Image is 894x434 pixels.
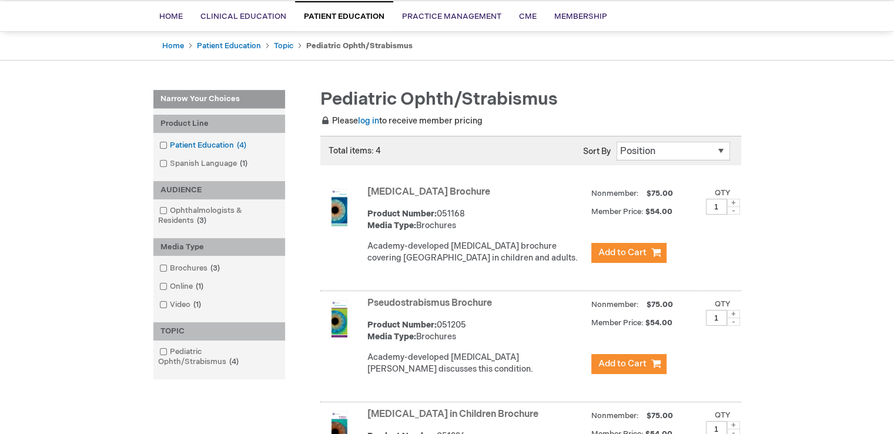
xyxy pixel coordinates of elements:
[156,263,225,274] a: Brochures3
[329,146,381,156] span: Total items: 4
[591,318,644,328] strong: Member Price:
[197,41,261,51] a: Patient Education
[367,332,416,342] strong: Media Type:
[156,205,282,226] a: Ophthalmologists & Residents3
[156,281,208,292] a: Online1
[706,310,727,326] input: Qty
[591,186,639,201] strong: Nonmember:
[591,298,639,312] strong: Nonmember:
[194,216,209,225] span: 3
[226,357,242,366] span: 4
[367,319,585,343] div: 051205 Brochures
[237,159,250,168] span: 1
[367,221,416,231] strong: Media Type:
[234,141,249,150] span: 4
[367,352,585,375] div: Academy-developed [MEDICAL_DATA] [PERSON_NAME] discusses this condition.
[598,247,647,258] span: Add to Cart
[156,140,251,151] a: Patient Education4
[583,146,611,156] label: Sort By
[715,410,731,420] label: Qty
[156,299,206,311] a: Video1
[367,241,585,264] p: Academy-developed [MEDICAL_DATA] brochure covering [GEOGRAPHIC_DATA] in children and adults.
[193,282,206,291] span: 1
[554,12,607,21] span: Membership
[715,188,731,198] label: Qty
[367,208,585,232] div: 051168 Brochures
[274,41,293,51] a: Topic
[367,409,538,420] a: [MEDICAL_DATA] in Children Brochure
[367,186,490,198] a: [MEDICAL_DATA] Brochure
[190,300,204,309] span: 1
[598,358,647,369] span: Add to Cart
[153,115,285,133] div: Product Line
[320,116,483,126] span: Please to receive member pricing
[645,411,675,420] span: $75.00
[156,346,282,368] a: Pediatric Ophth/Strabismus4
[207,263,223,273] span: 3
[645,207,674,216] span: $54.00
[306,41,413,51] strong: Pediatric Ophth/Strabismus
[645,189,675,198] span: $75.00
[367,209,437,219] strong: Product Number:
[320,89,558,110] span: Pediatric Ophth/Strabismus
[159,12,183,21] span: Home
[358,116,379,126] a: log in
[591,354,667,374] button: Add to Cart
[156,158,252,169] a: Spanish Language1
[153,90,285,109] strong: Narrow Your Choices
[715,299,731,309] label: Qty
[645,318,674,328] span: $54.00
[320,189,358,226] img: Amblyopia Brochure
[153,238,285,256] div: Media Type
[200,12,286,21] span: Clinical Education
[162,41,184,51] a: Home
[153,322,285,340] div: TOPIC
[706,199,727,215] input: Qty
[367,298,492,309] a: Pseudostrabismus Brochure
[402,12,501,21] span: Practice Management
[591,207,644,216] strong: Member Price:
[320,300,358,338] img: Pseudostrabismus Brochure
[367,320,437,330] strong: Product Number:
[591,243,667,263] button: Add to Cart
[304,12,384,21] span: Patient Education
[645,300,675,309] span: $75.00
[153,181,285,199] div: AUDIENCE
[519,12,537,21] span: CME
[591,409,639,423] strong: Nonmember:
